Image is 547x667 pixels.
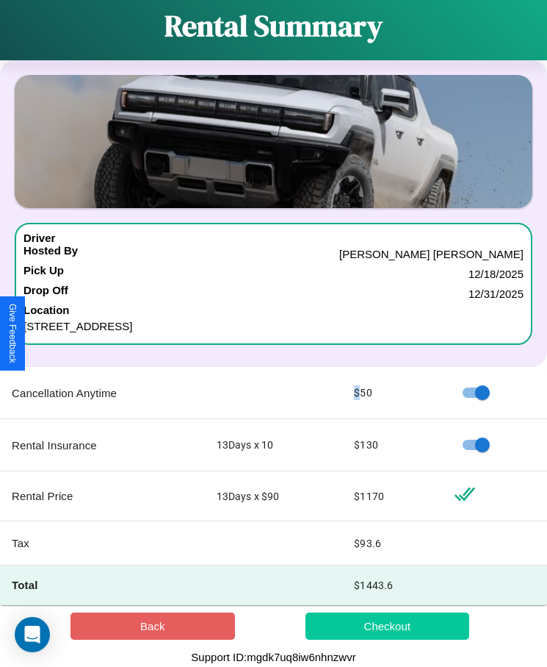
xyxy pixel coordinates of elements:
[15,617,50,652] div: Open Intercom Messenger
[342,471,441,521] td: $ 1170
[205,419,343,471] td: 13 Days x 10
[164,6,383,46] h1: Rental Summary
[23,232,55,244] h4: Driver
[12,435,193,455] p: Rental Insurance
[23,264,64,284] h4: Pick Up
[342,367,441,419] td: $ 50
[468,264,524,284] p: 12 / 18 / 2025
[12,533,193,553] p: Tax
[342,521,441,566] td: $ 93.6
[23,304,524,316] h4: Location
[342,566,441,605] td: $ 1443.6
[305,613,470,640] button: Checkout
[7,304,18,363] div: Give Feedback
[70,613,235,640] button: Back
[23,244,78,264] h4: Hosted By
[12,577,193,593] h4: Total
[23,284,68,304] h4: Drop Off
[205,471,343,521] td: 13 Days x $ 90
[12,486,193,506] p: Rental Price
[339,244,524,264] p: [PERSON_NAME] [PERSON_NAME]
[342,419,441,471] td: $ 130
[468,284,524,304] p: 12 / 31 / 2025
[191,647,355,667] p: Support ID: mgdk7uq8iw6nhnzwvr
[12,383,193,403] p: Cancellation Anytime
[23,316,524,336] p: [STREET_ADDRESS]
